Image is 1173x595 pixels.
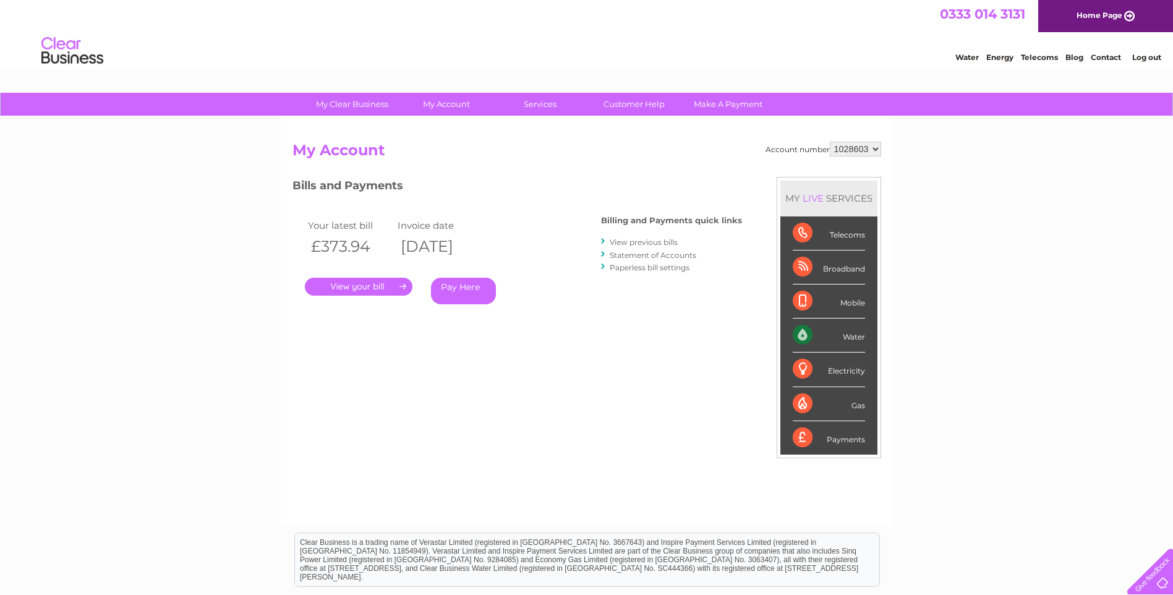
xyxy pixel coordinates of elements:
[431,278,496,304] a: Pay Here
[793,250,865,285] div: Broadband
[1132,53,1161,62] a: Log out
[780,181,877,216] div: MY SERVICES
[1065,53,1083,62] a: Blog
[1021,53,1058,62] a: Telecoms
[793,353,865,387] div: Electricity
[292,177,742,199] h3: Bills and Payments
[793,285,865,319] div: Mobile
[583,93,685,116] a: Customer Help
[305,234,395,259] th: £373.94
[940,6,1025,22] a: 0333 014 3131
[295,7,879,60] div: Clear Business is a trading name of Verastar Limited (registered in [GEOGRAPHIC_DATA] No. 3667643...
[955,53,979,62] a: Water
[793,216,865,250] div: Telecoms
[395,234,484,259] th: [DATE]
[292,142,881,165] h2: My Account
[793,421,865,455] div: Payments
[793,387,865,421] div: Gas
[677,93,779,116] a: Make A Payment
[1091,53,1121,62] a: Contact
[610,250,696,260] a: Statement of Accounts
[41,32,104,70] img: logo.png
[305,217,395,234] td: Your latest bill
[489,93,591,116] a: Services
[793,319,865,353] div: Water
[766,142,881,156] div: Account number
[395,93,497,116] a: My Account
[395,217,484,234] td: Invoice date
[301,93,403,116] a: My Clear Business
[305,278,412,296] a: .
[986,53,1013,62] a: Energy
[800,192,826,204] div: LIVE
[610,238,678,247] a: View previous bills
[601,216,742,225] h4: Billing and Payments quick links
[610,263,689,272] a: Paperless bill settings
